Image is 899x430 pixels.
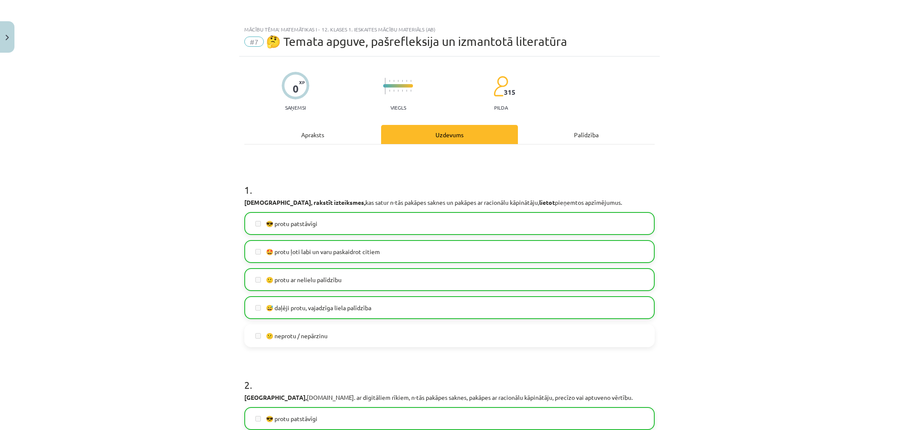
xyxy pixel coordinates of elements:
h1: 2 . [244,364,655,390]
img: icon-short-line-57e1e144782c952c97e751825c79c345078a6d821885a25fce030b3d8c18986b.svg [393,90,394,92]
img: icon-short-line-57e1e144782c952c97e751825c79c345078a6d821885a25fce030b3d8c18986b.svg [406,80,407,82]
img: icon-long-line-d9ea69661e0d244f92f715978eff75569469978d946b2353a9bb055b3ed8787d.svg [385,78,386,94]
img: icon-short-line-57e1e144782c952c97e751825c79c345078a6d821885a25fce030b3d8c18986b.svg [406,90,407,92]
span: 😅 daļēji protu, vajadzīga liela palīdzība [266,303,371,312]
input: 😕 neprotu / nepārzinu [255,333,261,339]
div: Mācību tēma: Matemātikas i - 12. klases 1. ieskaites mācību materiāls (ab) [244,26,655,32]
span: 😕 neprotu / nepārzinu [266,331,328,340]
b: lietot [539,198,555,206]
img: icon-short-line-57e1e144782c952c97e751825c79c345078a6d821885a25fce030b3d8c18986b.svg [389,80,390,82]
p: pilda [494,105,508,110]
img: icon-short-line-57e1e144782c952c97e751825c79c345078a6d821885a25fce030b3d8c18986b.svg [410,90,411,92]
h1: 1 . [244,169,655,195]
div: Uzdevums [381,125,518,144]
span: 🤔 Temata apguve, pašrefleksija un izmantotā literatūra [266,34,567,48]
p: kas satur n-tās pakāpes saknes un pakāpes ar racionālu kāpinātāju, pieņemtos apzīmējumus. [244,198,655,207]
span: 🙂 protu ar nelielu palīdzību [266,275,342,284]
span: 😎 protu patstāvīgi [266,414,317,423]
div: Palīdzība [518,125,655,144]
input: 🙂 protu ar nelielu palīdzību [255,277,261,283]
div: 0 [293,83,299,95]
span: 🤩 protu ļoti labi un varu paskaidrot citiem [266,247,380,256]
input: 😎 protu patstāvīgi [255,416,261,422]
span: XP [299,80,305,85]
b: [GEOGRAPHIC_DATA], [244,393,307,401]
p: Saņemsi [282,105,309,110]
input: 😅 daļēji protu, vajadzīga liela palīdzība [255,305,261,311]
span: 😎 protu patstāvīgi [266,219,317,228]
div: Apraksts [244,125,381,144]
img: icon-short-line-57e1e144782c952c97e751825c79c345078a6d821885a25fce030b3d8c18986b.svg [410,80,411,82]
img: icon-short-line-57e1e144782c952c97e751825c79c345078a6d821885a25fce030b3d8c18986b.svg [389,90,390,92]
img: icon-short-line-57e1e144782c952c97e751825c79c345078a6d821885a25fce030b3d8c18986b.svg [402,80,403,82]
span: #7 [244,37,264,47]
img: icon-short-line-57e1e144782c952c97e751825c79c345078a6d821885a25fce030b3d8c18986b.svg [393,80,394,82]
span: 315 [504,88,515,96]
p: [DOMAIN_NAME]. ar digitāliem rīkiem, n-tās pakāpes saknes, pakāpes ar racionālu kāpinātāju, precī... [244,393,655,402]
b: [DEMOGRAPHIC_DATA], rakstīt izteiksmes, [244,198,365,206]
img: students-c634bb4e5e11cddfef0936a35e636f08e4e9abd3cc4e673bd6f9a4125e45ecb1.svg [493,76,508,97]
input: 😎 protu patstāvīgi [255,221,261,226]
input: 🤩 protu ļoti labi un varu paskaidrot citiem [255,249,261,255]
p: Viegls [390,105,406,110]
img: icon-short-line-57e1e144782c952c97e751825c79c345078a6d821885a25fce030b3d8c18986b.svg [402,90,403,92]
img: icon-close-lesson-0947bae3869378f0d4975bcd49f059093ad1ed9edebbc8119c70593378902aed.svg [6,35,9,40]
